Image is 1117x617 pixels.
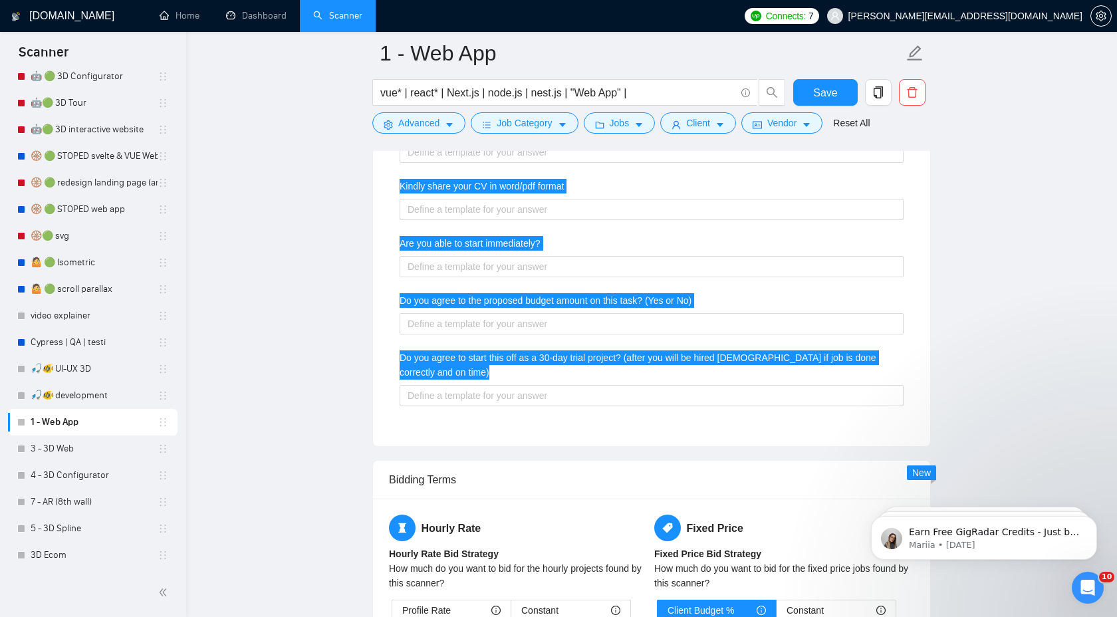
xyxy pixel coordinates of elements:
[830,11,840,21] span: user
[660,112,736,134] button: userClientcaret-down
[1090,11,1112,21] a: setting
[158,550,168,560] span: holder
[584,112,656,134] button: folderJobscaret-down
[31,196,158,223] a: 🛞 🟢 STOPED web app
[31,329,158,356] a: Cypress | QA | testi
[900,86,925,98] span: delete
[158,470,168,481] span: holder
[158,124,168,135] span: holder
[31,462,158,489] a: 4 - 3D Configurator
[445,120,454,130] span: caret-down
[31,515,158,542] a: 5 - 3D Spline
[31,249,158,276] a: 🤷 🟢 Isometric
[610,116,630,130] span: Jobs
[31,303,158,329] a: video explainer
[31,223,158,249] a: 🛞🟢 svg
[31,276,158,303] a: 🤷 🟢 scroll parallax
[31,409,158,435] a: 1 - Web App
[158,523,168,534] span: holder
[372,112,465,134] button: settingAdvancedcaret-down
[757,606,766,615] span: info-circle
[400,293,691,308] label: Do you agree to the proposed budget amount on this task? (Yes or No)
[912,467,931,478] span: New
[389,515,649,541] h5: Hourly Rate
[8,542,178,568] li: 3D Ecom
[654,549,761,559] b: Fixed Price Bid Strategy
[686,116,710,130] span: Client
[8,116,178,143] li: 🤖🟢 3D interactive website
[865,79,892,106] button: copy
[31,435,158,462] a: 3 - 3D Web
[158,443,168,454] span: holder
[398,116,439,130] span: Advanced
[31,170,158,196] a: 🛞 🟢 redesign landing page (animat*) | 3D
[158,98,168,108] span: holder
[8,223,178,249] li: 🛞🟢 svg
[158,204,168,215] span: holder
[482,120,491,130] span: bars
[8,356,178,382] li: 🎣🐠 UI-UX 3D
[672,120,681,130] span: user
[400,179,564,193] label: Kindly share your CV in word/pdf format
[634,120,644,130] span: caret-down
[31,90,158,116] a: 🤖🟢 3D Tour
[753,120,762,130] span: idcard
[793,79,858,106] button: Save
[160,10,199,21] a: homeHome
[389,461,914,499] div: Bidding Terms
[8,63,178,90] li: 🤖 🟢 3D Configurator
[8,382,178,409] li: 🎣🐠 development
[400,199,904,220] textarea: Kindly share your CV in word/pdf format
[876,606,886,615] span: info-circle
[158,586,172,599] span: double-left
[595,120,604,130] span: folder
[389,561,649,590] div: How much do you want to bid for the hourly projects found by this scanner?
[158,284,168,295] span: holder
[8,515,178,542] li: 5 - 3D Spline
[389,549,499,559] b: Hourly Rate Bid Strategy
[31,356,158,382] a: 🎣🐠 UI-UX 3D
[611,606,620,615] span: info-circle
[813,84,837,101] span: Save
[8,329,178,356] li: Cypress | QA | testi
[1091,11,1111,21] span: setting
[380,37,904,70] input: Scanner name...
[400,385,904,406] textarea: Do you agree to start this off as a 30-day trial project? (after you will be hired full-time if j...
[384,120,393,130] span: setting
[8,196,178,223] li: 🛞 🟢 STOPED web app
[400,313,904,334] textarea: Do you agree to the proposed budget amount on this task? (Yes or No)
[158,231,168,241] span: holder
[802,120,811,130] span: caret-down
[1090,5,1112,27] button: setting
[8,435,178,462] li: 3 - 3D Web
[558,120,567,130] span: caret-down
[8,143,178,170] li: 🛞 🟢 STOPED svelte & VUE Web apps PRICE++
[851,488,1117,581] iframe: Intercom notifications message
[158,178,168,188] span: holder
[31,382,158,409] a: 🎣🐠 development
[158,337,168,348] span: holder
[158,71,168,82] span: holder
[8,249,178,276] li: 🤷 🟢 Isometric
[313,10,362,21] a: searchScanner
[759,79,785,106] button: search
[833,116,870,130] a: Reset All
[158,257,168,268] span: holder
[654,515,681,541] span: tag
[866,86,891,98] span: copy
[759,86,785,98] span: search
[766,9,806,23] span: Connects:
[767,116,797,130] span: Vendor
[158,417,168,428] span: holder
[158,151,168,162] span: holder
[741,88,750,97] span: info-circle
[8,303,178,329] li: video explainer
[158,364,168,374] span: holder
[491,606,501,615] span: info-circle
[158,497,168,507] span: holder
[8,276,178,303] li: 🤷 🟢 scroll parallax
[158,310,168,321] span: holder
